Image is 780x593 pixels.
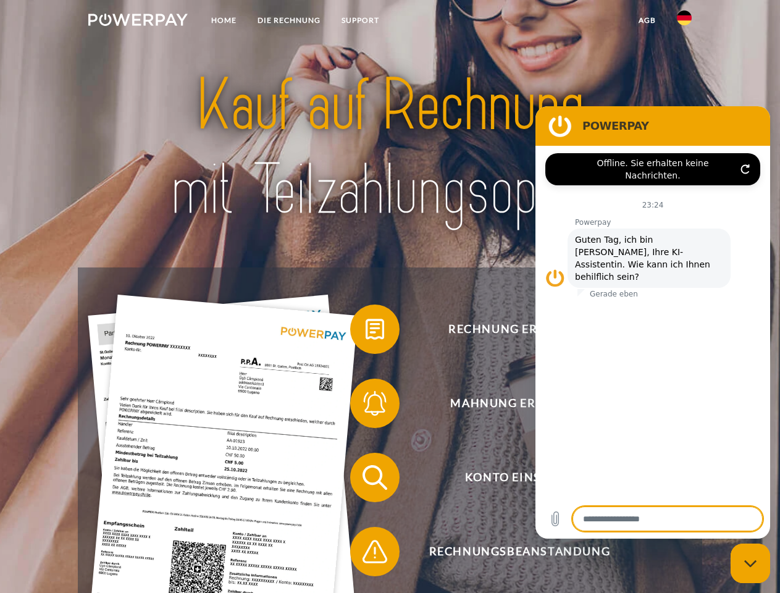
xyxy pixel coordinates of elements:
[247,9,331,32] a: DIE RECHNUNG
[350,305,671,354] button: Rechnung erhalten?
[201,9,247,32] a: Home
[368,527,671,576] span: Rechnungsbeanstandung
[359,536,390,567] img: qb_warning.svg
[331,9,390,32] a: SUPPORT
[359,314,390,345] img: qb_bill.svg
[118,59,662,237] img: title-powerpay_de.svg
[368,453,671,502] span: Konto einsehen
[368,379,671,428] span: Mahnung erhalten?
[731,544,770,583] iframe: Schaltfläche zum Öffnen des Messaging-Fensters; Konversation läuft
[350,527,671,576] button: Rechnungsbeanstandung
[350,453,671,502] button: Konto einsehen
[677,11,692,25] img: de
[628,9,666,32] a: agb
[359,388,390,419] img: qb_bell.svg
[350,379,671,428] button: Mahnung erhalten?
[88,14,188,26] img: logo-powerpay-white.svg
[535,106,770,539] iframe: Messaging-Fenster
[359,462,390,493] img: qb_search.svg
[368,305,671,354] span: Rechnung erhalten?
